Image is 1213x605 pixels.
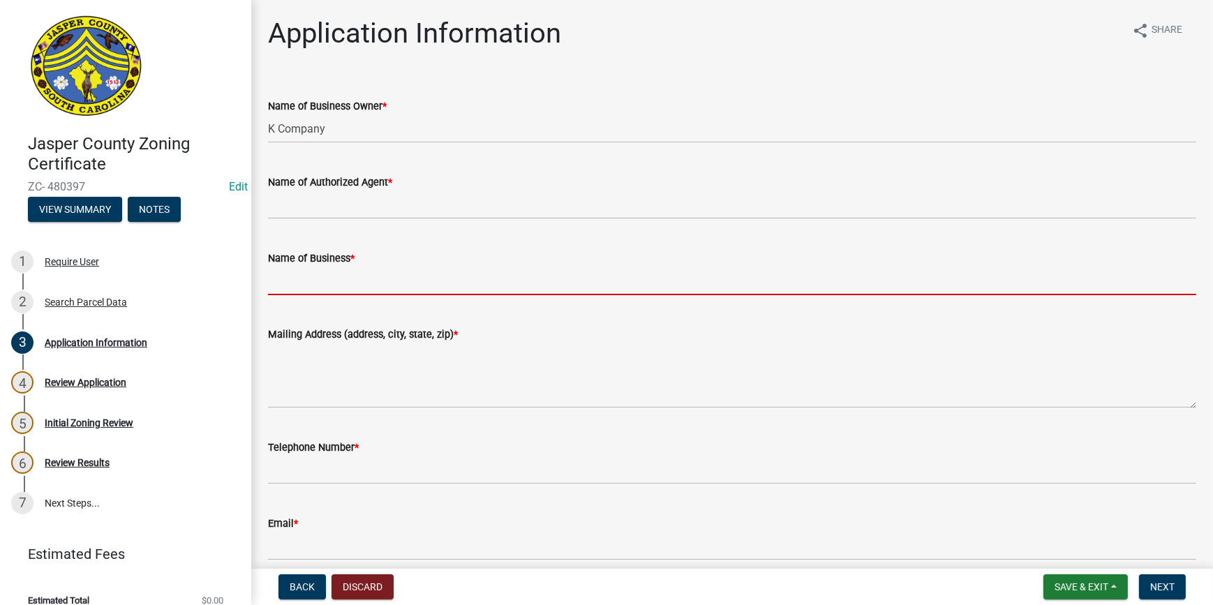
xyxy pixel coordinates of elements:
[28,197,122,222] button: View Summary
[268,254,355,264] label: Name of Business
[11,540,229,568] a: Estimated Fees
[45,458,110,468] div: Review Results
[28,134,240,174] h4: Jasper County Zoning Certificate
[1152,22,1182,39] span: Share
[268,519,298,529] label: Email
[45,257,99,267] div: Require User
[1055,581,1108,592] span: Save & Exit
[28,204,122,216] wm-modal-confirm: Summary
[11,251,34,273] div: 1
[11,331,34,354] div: 3
[45,338,147,348] div: Application Information
[268,178,392,188] label: Name of Authorized Agent
[202,596,223,605] span: $0.00
[28,180,223,193] span: ZC- 480397
[1150,581,1175,592] span: Next
[45,418,133,428] div: Initial Zoning Review
[268,330,458,340] label: Mailing Address (address, city, state, zip)
[11,451,34,474] div: 6
[278,574,326,599] button: Back
[45,297,127,307] div: Search Parcel Data
[11,371,34,394] div: 4
[290,581,315,592] span: Back
[28,15,144,119] img: Jasper County, South Carolina
[11,412,34,434] div: 5
[128,204,181,216] wm-modal-confirm: Notes
[1043,574,1128,599] button: Save & Exit
[28,596,89,605] span: Estimated Total
[1132,22,1149,39] i: share
[1121,17,1193,44] button: shareShare
[268,443,359,453] label: Telephone Number
[45,378,126,387] div: Review Application
[128,197,181,222] button: Notes
[11,291,34,313] div: 2
[229,180,248,193] wm-modal-confirm: Edit Application Number
[268,17,561,50] h1: Application Information
[229,180,248,193] a: Edit
[11,492,34,514] div: 7
[1139,574,1186,599] button: Next
[268,102,387,112] label: Name of Business Owner
[332,574,394,599] button: Discard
